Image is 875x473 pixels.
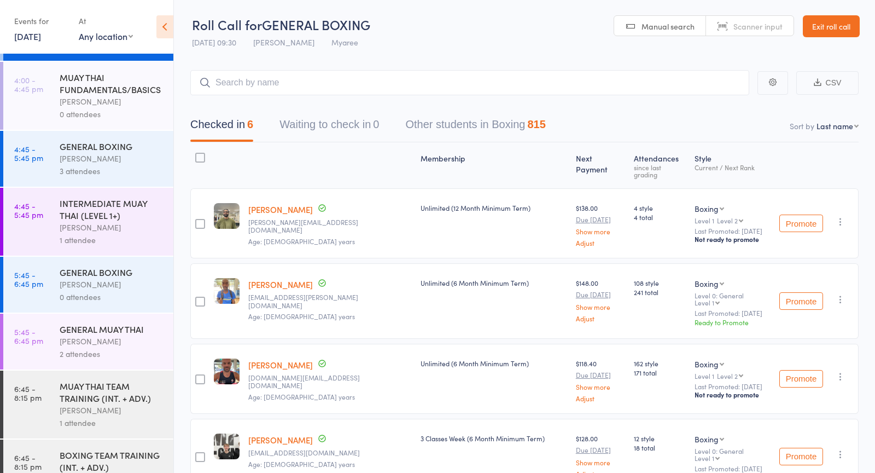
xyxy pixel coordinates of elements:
div: Unlimited (6 Month Minimum Term) [421,359,567,368]
div: Level 1 [695,217,771,224]
div: 0 attendees [60,291,164,303]
a: Adjust [576,315,625,322]
div: Atten­dances [629,147,690,183]
time: 6:45 - 8:15 pm [14,453,42,471]
span: Age: [DEMOGRAPHIC_DATA] years [248,236,355,246]
img: image1750124060.png [214,434,240,459]
a: [PERSON_NAME] [248,359,313,371]
div: Unlimited (6 Month Minimum Term) [421,278,567,287]
div: Style [690,147,775,183]
span: 4 style [634,203,686,212]
small: timothy.arulsakayam@gmail.com [248,218,412,234]
a: [PERSON_NAME] [248,204,313,215]
span: 18 total [634,443,686,452]
button: Promote [779,215,823,232]
div: [PERSON_NAME] [60,404,164,417]
div: Any location [79,30,133,42]
div: $118.40 [576,359,625,402]
div: 0 [373,118,379,130]
span: Manual search [641,21,695,32]
a: Adjust [576,239,625,246]
div: [PERSON_NAME] [60,221,164,234]
a: 4:45 -5:45 pmGENERAL BOXING[PERSON_NAME]3 attendees [3,131,173,187]
span: GENERAL BOXING [262,15,370,33]
a: [PERSON_NAME] [248,279,313,290]
a: Show more [576,383,625,390]
a: Exit roll call [803,15,860,37]
small: Last Promoted: [DATE] [695,465,771,472]
div: [PERSON_NAME] [60,95,164,108]
span: 241 total [634,287,686,297]
div: Boxing [695,359,719,370]
div: Last name [816,120,853,131]
span: 12 style [634,434,686,443]
a: Show more [576,459,625,466]
a: [DATE] [14,30,41,42]
span: Age: [DEMOGRAPHIC_DATA] years [248,392,355,401]
small: Due [DATE] [576,446,625,454]
small: Due [DATE] [576,371,625,379]
time: 5:45 - 6:45 pm [14,327,43,345]
img: image1730240169.png [214,203,240,229]
div: Boxing [695,203,719,214]
div: GENERAL MUAY THAI [60,323,164,335]
span: Age: [DEMOGRAPHIC_DATA] years [248,459,355,469]
div: Events for [14,12,68,30]
div: Level 1 [695,299,714,306]
a: 4:00 -4:45 pmMUAY THAI FUNDAMENTALS/BASICS[PERSON_NAME]0 attendees [3,62,173,130]
div: GENERAL BOXING [60,140,164,152]
div: [PERSON_NAME] [60,152,164,165]
div: INTERMEDIATE MUAY THAI (LEVEL 1+) [60,197,164,221]
span: Scanner input [733,21,783,32]
small: commin.cedrick@gmail.com [248,293,412,309]
div: Level 2 [717,217,738,224]
div: Boxing [695,278,719,289]
div: [PERSON_NAME] [60,278,164,291]
div: At [79,12,133,30]
div: 2 attendees [60,348,164,360]
input: Search by name [190,70,749,95]
button: Checked in6 [190,113,253,142]
a: 5:45 -6:45 pmGENERAL MUAY THAI[PERSON_NAME]2 attendees [3,314,173,370]
img: image1709607819.png [214,278,240,304]
div: Level 1 [695,454,714,462]
span: 171 total [634,368,686,377]
time: 4:00 - 4:45 pm [14,76,43,93]
small: Last Promoted: [DATE] [695,227,771,235]
span: Roll Call for [192,15,262,33]
a: 6:45 -8:15 pmMUAY THAI TEAM TRAINING (INT. + ADV.)[PERSON_NAME]1 attendee [3,371,173,439]
small: Due [DATE] [576,291,625,298]
span: 162 style [634,359,686,368]
a: 5:45 -6:45 pmGENERAL BOXING[PERSON_NAME]0 attendees [3,257,173,313]
div: Level 0: General [695,292,771,306]
div: 3 attendees [60,165,164,177]
small: Last Promoted: [DATE] [695,309,771,317]
img: image1711618482.png [214,359,240,384]
div: MUAY THAI TEAM TRAINING (INT. + ADV.) [60,380,164,404]
a: Adjust [576,395,625,402]
div: since last grading [634,164,686,178]
div: $138.00 [576,203,625,246]
span: [PERSON_NAME] [253,37,314,48]
span: [DATE] 09:30 [192,37,236,48]
div: 6 [247,118,253,130]
button: Other students in Boxing815 [405,113,545,142]
div: Boxing [695,434,719,445]
div: $148.00 [576,278,625,321]
div: Not ready to promote [695,390,771,399]
div: Current / Next Rank [695,164,771,171]
span: Myaree [331,37,358,48]
div: [PERSON_NAME] [60,335,164,348]
a: Show more [576,303,625,310]
button: CSV [796,71,859,95]
button: Waiting to check in0 [279,113,379,142]
button: Promote [779,292,823,310]
div: Unlimited (12 Month Minimum Term) [421,203,567,212]
time: 5:45 - 6:45 pm [14,270,43,288]
a: Show more [576,228,625,235]
span: 108 style [634,278,686,287]
time: 4:45 - 5:45 pm [14,145,43,162]
a: 4:45 -5:45 pmINTERMEDIATE MUAY THAI (LEVEL 1+)[PERSON_NAME]1 attendee [3,188,173,256]
button: Promote [779,448,823,465]
div: MUAY THAI FUNDAMENTALS/BASICS [60,71,164,95]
